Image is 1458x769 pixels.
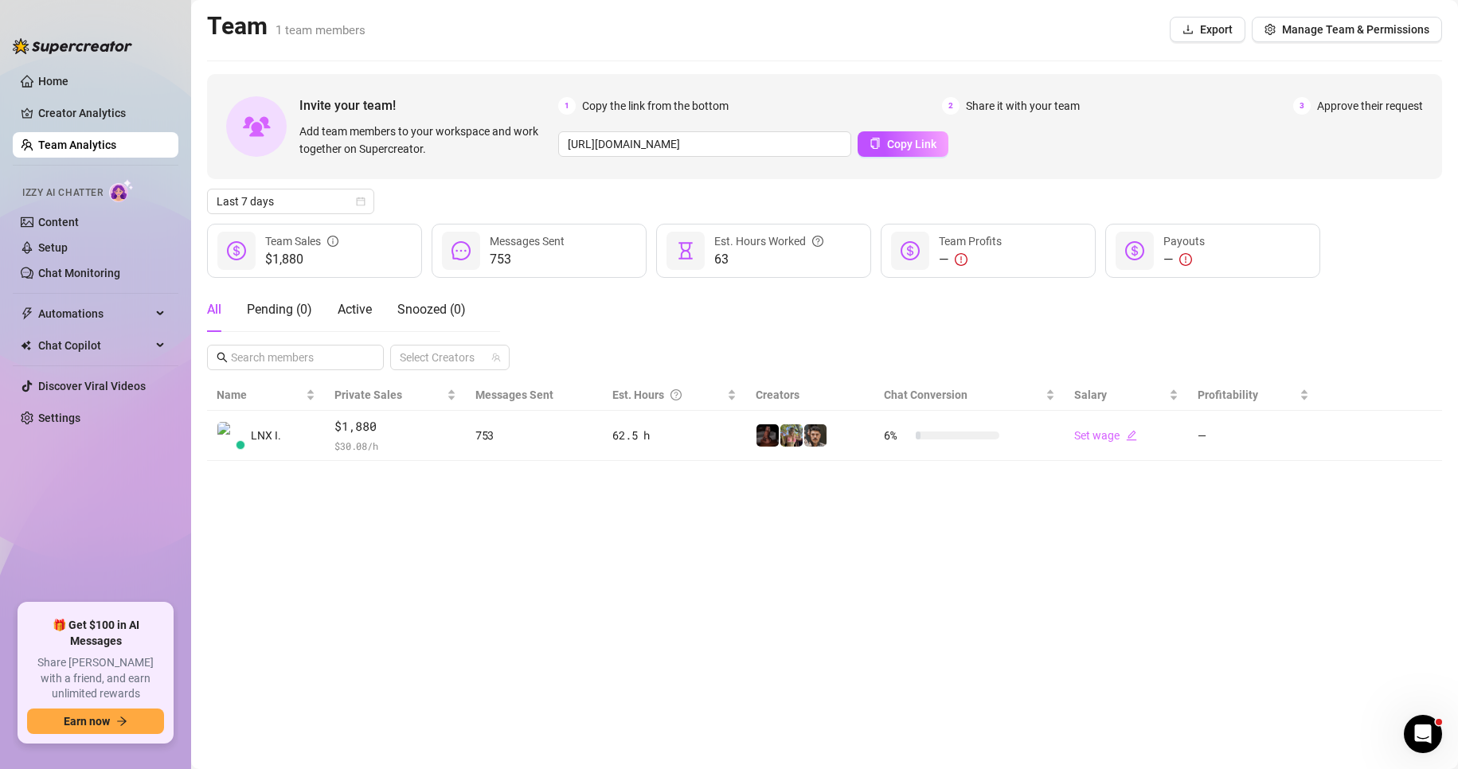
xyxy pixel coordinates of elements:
span: Team Profits [939,235,1002,248]
div: 62.5 h [612,427,736,444]
span: copy [870,138,881,149]
span: message [451,241,471,260]
h2: Team [207,11,365,41]
span: 🎁 Get $100 in AI Messages [27,618,164,649]
th: Name [207,380,325,411]
button: Earn nowarrow-right [27,708,164,734]
span: question-circle [670,386,682,404]
span: 3 [1293,97,1311,115]
img: LNX IA [217,422,244,448]
span: Share it with your team [966,97,1080,115]
span: Private Sales [334,388,402,401]
span: Profitability [1198,388,1258,401]
a: Content [38,216,79,228]
span: download [1182,24,1194,35]
iframe: Intercom live chat [1404,715,1442,753]
span: 6 % [884,427,909,444]
a: Chat Monitoring [38,267,120,279]
span: Messages Sent [490,235,565,248]
span: arrow-right [116,716,127,727]
span: Manage Team & Permissions [1282,23,1429,36]
span: 753 [490,250,565,269]
div: 753 [475,427,593,444]
span: Approve their request [1317,97,1423,115]
span: Chat Conversion [884,388,967,401]
span: Copy Link [887,138,936,150]
span: search [217,352,228,363]
span: calendar [356,197,365,206]
span: Payouts [1163,235,1205,248]
span: Automations [38,301,151,326]
button: Copy Link [858,131,948,157]
div: All [207,300,221,319]
img: Chat Copilot [21,340,31,351]
span: dollar-circle [901,241,920,260]
span: Messages Sent [475,388,553,401]
a: Home [38,75,68,88]
span: 1 team members [276,23,365,37]
button: Manage Team & Permissions [1252,17,1442,42]
span: Chat Copilot [38,333,151,358]
span: Name [217,386,303,404]
span: $ 30.08 /h [334,438,456,454]
span: Invite your team! [299,96,558,115]
span: $1,880 [334,417,456,436]
div: — [1163,250,1205,269]
span: Share [PERSON_NAME] with a friend, and earn unlimited rewards [27,655,164,702]
span: Last 7 days [217,189,365,213]
img: Marcos [804,424,827,447]
a: Creator Analytics [38,100,166,126]
div: Team Sales [265,232,338,250]
button: Export [1170,17,1245,42]
span: dollar-circle [1125,241,1144,260]
span: 2 [942,97,960,115]
div: — [939,250,1002,269]
span: LNX I. [251,427,281,444]
div: Est. Hours Worked [714,232,823,250]
span: setting [1265,24,1276,35]
span: exclamation-circle [1179,253,1192,266]
a: Settings [38,412,80,424]
span: Active [338,302,372,317]
span: Earn now [64,715,110,728]
span: hourglass [676,241,695,260]
img: ANDREA [780,424,803,447]
span: 1 [558,97,576,115]
span: Izzy AI Chatter [22,185,103,201]
span: question-circle [812,232,823,250]
span: 63 [714,250,823,269]
span: team [491,353,501,362]
img: logo-BBDzfeDw.svg [13,38,132,54]
span: info-circle [327,232,338,250]
a: Setup [38,241,68,254]
img: AI Chatter [109,179,134,202]
div: Est. Hours [612,386,723,404]
span: $1,880 [265,250,338,269]
span: Snoozed ( 0 ) [397,302,466,317]
span: Copy the link from the bottom [582,97,729,115]
div: Pending ( 0 ) [247,300,312,319]
span: Salary [1074,388,1107,401]
span: edit [1126,430,1137,441]
span: Add team members to your workspace and work together on Supercreator. [299,123,552,158]
span: thunderbolt [21,307,33,320]
span: Export [1200,23,1233,36]
span: exclamation-circle [955,253,967,266]
a: Team Analytics [38,139,116,151]
td: — [1188,411,1319,461]
span: dollar-circle [227,241,246,260]
th: Creators [746,380,874,411]
a: Discover Viral Videos [38,380,146,392]
a: Set wageedit [1074,429,1137,442]
img: Maria [756,424,779,447]
input: Search members [231,349,362,366]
